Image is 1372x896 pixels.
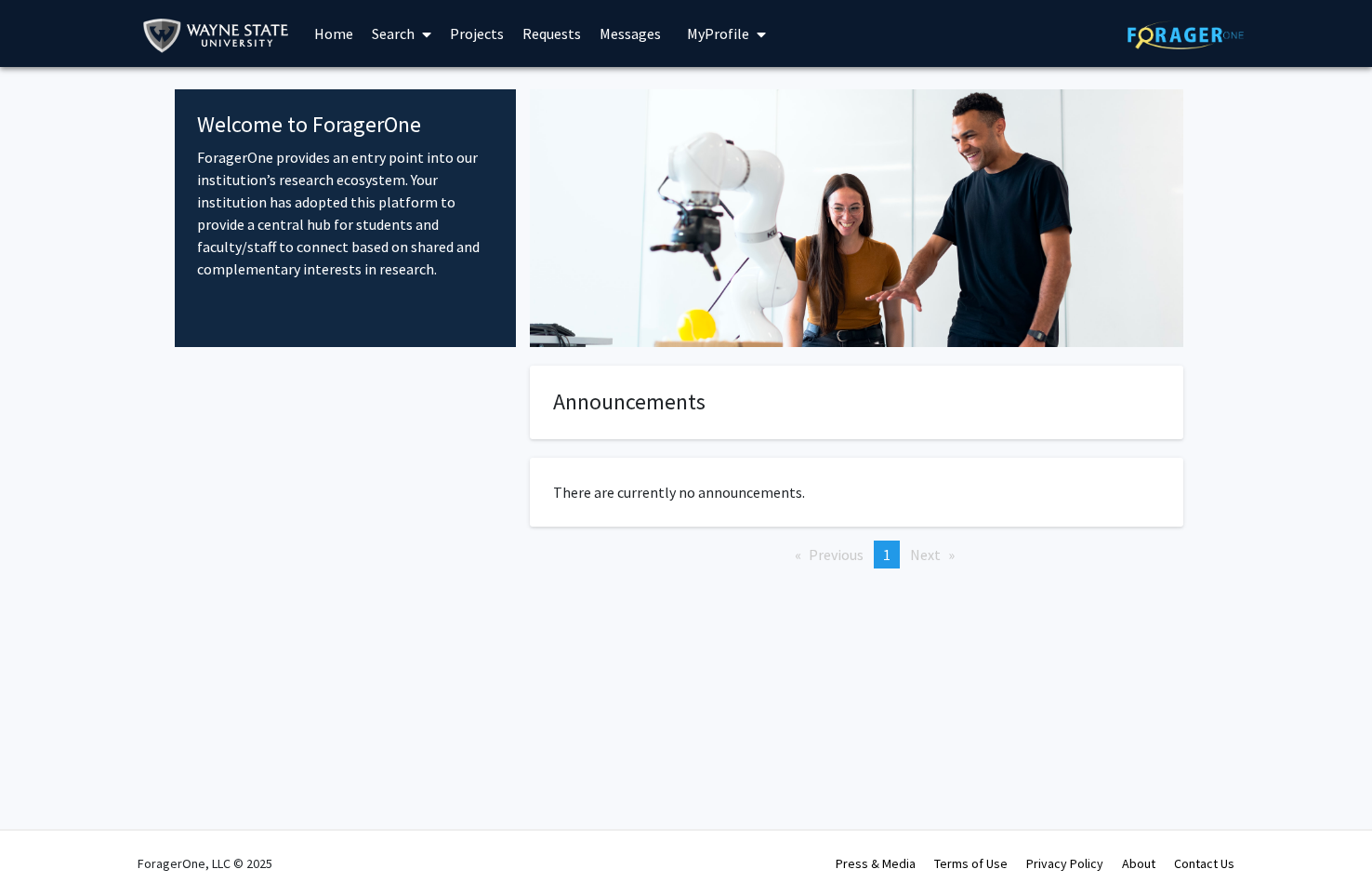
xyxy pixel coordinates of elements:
[687,24,749,43] span: My Profile
[1122,855,1155,872] a: About
[590,1,670,66] a: Messages
[836,855,916,872] a: Press & Media
[197,146,494,280] p: ForagerOne provides an entry point into our institution’s research ecosystem. Your institution ha...
[809,545,864,564] span: Previous
[305,1,363,66] a: Home
[553,389,1160,416] h4: Announcements
[530,541,1183,568] ul: Pagination
[553,481,1160,503] p: There are currently no announcements.
[910,545,941,564] span: Next
[883,545,890,564] span: 1
[530,89,1183,347] img: Cover Image
[934,855,1008,872] a: Terms of Use
[1026,855,1103,872] a: Privacy Policy
[138,831,272,896] div: ForagerOne, LLC © 2025
[1128,20,1244,49] img: ForagerOne Logo
[197,112,494,139] h4: Welcome to ForagerOne
[363,1,441,66] a: Search
[441,1,513,66] a: Projects
[142,15,297,57] img: Wayne State University Logo
[14,812,79,882] iframe: Chat
[1174,855,1234,872] a: Contact Us
[513,1,590,66] a: Requests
